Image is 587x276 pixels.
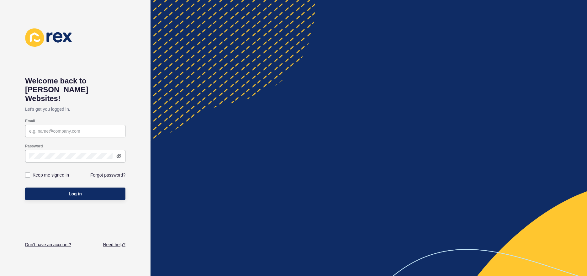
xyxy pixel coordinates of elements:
[25,242,71,248] a: Don't have an account?
[103,242,125,248] a: Need help?
[25,119,35,124] label: Email
[25,103,125,115] p: Let's get you logged in.
[25,144,43,149] label: Password
[29,128,121,134] input: e.g. name@company.com
[33,172,69,178] label: Keep me signed in
[25,188,125,200] button: Log in
[25,77,125,103] h1: Welcome back to [PERSON_NAME] Websites!
[69,191,82,197] span: Log in
[90,172,125,178] a: Forgot password?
